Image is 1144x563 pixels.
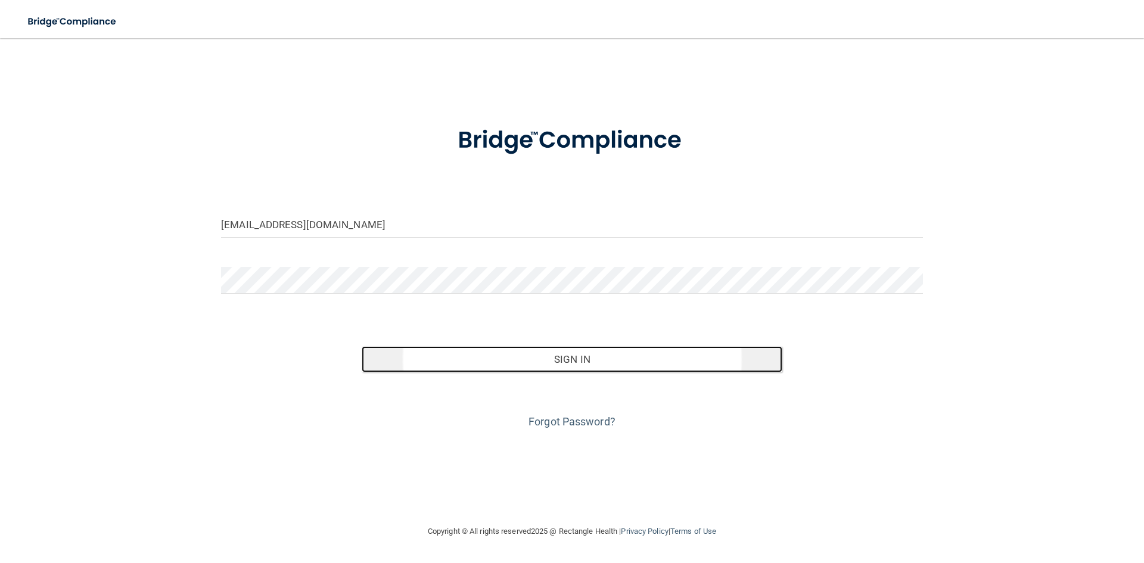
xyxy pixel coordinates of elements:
[355,512,789,550] div: Copyright © All rights reserved 2025 @ Rectangle Health | |
[362,346,783,372] button: Sign In
[670,527,716,536] a: Terms of Use
[621,527,668,536] a: Privacy Policy
[221,211,923,238] input: Email
[529,415,615,428] a: Forgot Password?
[433,110,711,172] img: bridge_compliance_login_screen.278c3ca4.svg
[18,10,128,34] img: bridge_compliance_login_screen.278c3ca4.svg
